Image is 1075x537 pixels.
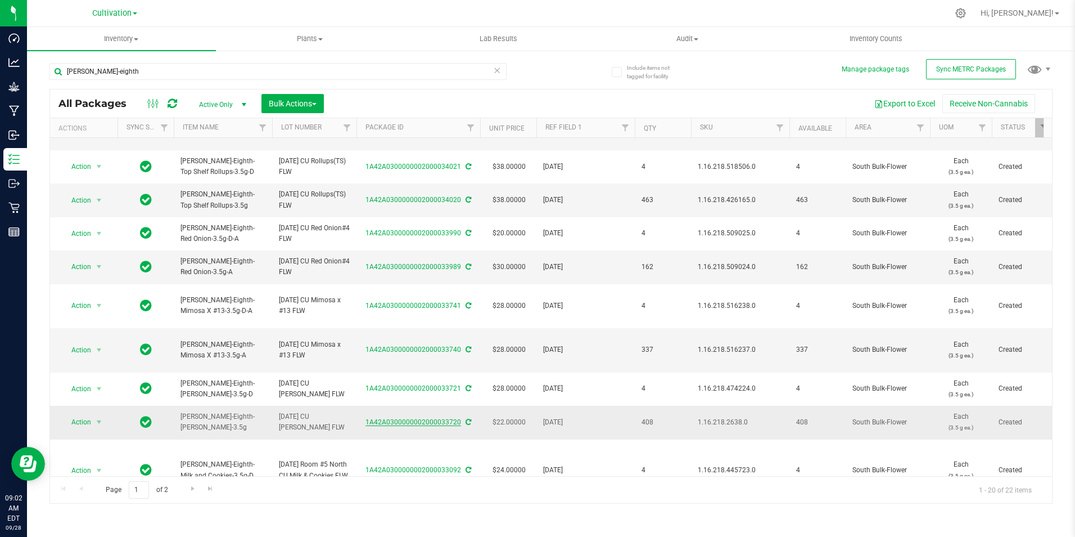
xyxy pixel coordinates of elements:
[543,465,628,476] span: [DATE]
[937,200,985,211] p: (3.5 g ea.)
[27,27,216,51] a: Inventory
[180,339,265,361] span: [PERSON_NAME]-Eighth-Mimosa X #13-3.5g-A
[939,123,954,131] a: UOM
[543,228,628,239] span: [DATE]
[464,263,471,271] span: Sync from Compliance System
[180,378,265,400] span: [PERSON_NAME]-Eighth-[PERSON_NAME]-3.5g-D
[140,225,152,241] span: In Sync
[796,465,839,476] span: 4
[365,384,461,392] a: 1A42A0300000002000033721
[973,118,992,137] a: Filter
[58,97,138,110] span: All Packages
[543,262,628,272] span: [DATE]
[1035,118,1054,137] a: Filter
[700,123,713,131] a: SKU
[8,57,20,68] inline-svg: Analytics
[129,481,149,499] input: 1
[937,339,985,361] span: Each
[796,301,839,311] span: 4
[937,156,985,177] span: Each
[183,123,219,131] a: Item Name
[999,228,1047,239] span: Created
[61,463,92,478] span: Action
[642,228,684,239] span: 4
[61,259,92,275] span: Action
[999,465,1047,476] span: Created
[8,178,20,189] inline-svg: Outbound
[180,411,265,433] span: [PERSON_NAME]-Eighth-[PERSON_NAME]-3.5g
[140,259,152,275] span: In Sync
[5,493,22,523] p: 09:02 AM EDT
[937,167,985,177] p: (3.5 g ea.)
[92,193,106,208] span: select
[942,94,1035,113] button: Receive Non-Cannabis
[981,8,1054,17] span: Hi, [PERSON_NAME]!
[279,256,350,278] span: [DATE] CU Red Onion#4 FLW
[593,27,782,51] a: Audit
[642,195,684,205] span: 463
[616,118,635,137] a: Filter
[937,350,985,361] p: (3.5 g ea.)
[464,34,532,44] span: Lab Results
[911,118,930,137] a: Filter
[261,94,324,113] button: Bulk Actions
[796,344,839,355] span: 337
[487,259,531,275] span: $30.00000
[937,459,985,481] span: Each
[279,295,350,316] span: [DATE] CU Mimosa x #13 FLW
[970,481,1041,498] span: 1 - 20 of 22 items
[796,162,839,172] span: 4
[852,465,923,476] span: South Bulk-Flower
[279,189,350,211] span: [DATE] CU Rollups(TS) FLW
[487,462,531,478] span: $24.00000
[180,156,265,177] span: [PERSON_NAME]-Eighth-Top Shelf Rollups-3.5g-D
[462,118,480,137] a: Filter
[543,301,628,311] span: [DATE]
[92,298,106,314] span: select
[254,118,272,137] a: Filter
[796,383,839,394] span: 4
[999,301,1047,311] span: Created
[464,466,471,474] span: Sync from Compliance System
[999,417,1047,428] span: Created
[269,99,317,108] span: Bulk Actions
[279,223,350,244] span: [DATE] CU Red Onion#4 FLW
[96,481,177,499] span: Page of 2
[279,378,350,400] span: [DATE] CU [PERSON_NAME] FLW
[202,481,219,496] a: Go to the last page
[867,94,942,113] button: Export to Excel
[58,124,113,132] div: Actions
[180,189,265,211] span: [PERSON_NAME]-Eighth-Top Shelf Rollups-3.5g
[852,162,923,172] span: South Bulk-Flower
[8,202,20,213] inline-svg: Retail
[852,383,923,394] span: South Bulk-Flower
[8,81,20,92] inline-svg: Grow
[852,301,923,311] span: South Bulk-Flower
[642,301,684,311] span: 4
[852,344,923,355] span: South Bulk-Flower
[404,27,593,51] a: Lab Results
[999,195,1047,205] span: Created
[365,418,461,426] a: 1A42A0300000002000033720
[140,159,152,174] span: In Sync
[487,192,531,208] span: $38.00000
[644,124,656,132] a: Qty
[464,418,471,426] span: Sync from Compliance System
[464,163,471,171] span: Sync from Compliance System
[365,163,461,171] a: 1A42A0300000002000034021
[61,193,92,208] span: Action
[545,123,582,131] a: Ref Field 1
[279,339,350,361] span: [DATE] CU Mimosa x #13 FLW
[140,462,152,478] span: In Sync
[464,229,471,237] span: Sync from Compliance System
[279,459,350,481] span: [DATE] Room #5 North CU Milk & Cookies FLW
[365,466,461,474] a: 1A42A0300000002000033092
[937,422,985,433] p: (3.5 g ea.)
[180,295,265,316] span: [PERSON_NAME]-Eighth-Mimosa X #13-3.5g-D-A
[771,118,789,137] a: Filter
[140,381,152,396] span: In Sync
[61,159,92,174] span: Action
[543,344,628,355] span: [DATE]
[543,195,628,205] span: [DATE]
[140,298,152,314] span: In Sync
